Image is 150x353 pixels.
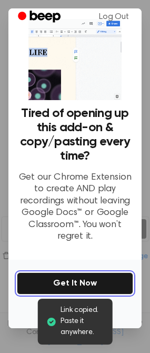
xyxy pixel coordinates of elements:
[11,7,70,27] a: Beep
[17,172,133,243] p: Get our Chrome Extension to create AND play recordings without leaving Google Docs™ or Google Cla...
[17,301,133,322] button: No Thanks
[88,4,139,30] a: Log Out
[28,19,122,100] img: Beep extension in action
[17,106,133,163] h3: Tired of opening up this add-on & copy/pasting every time?
[17,272,133,295] button: Get It Now
[61,305,104,338] span: Link copied. Paste it anywhere.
